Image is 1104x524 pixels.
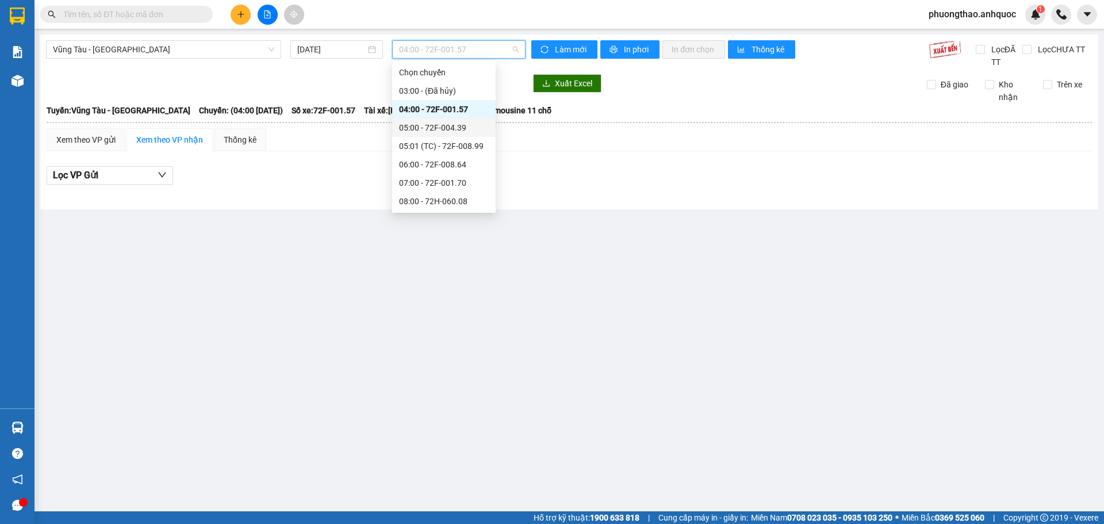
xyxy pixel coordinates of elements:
[136,133,203,146] div: Xem theo VP nhận
[297,43,366,56] input: 15/09/2025
[895,515,899,520] span: ⚪️
[399,121,489,134] div: 05:00 - 72F-004.39
[600,40,660,59] button: printerIn phơi
[751,511,892,524] span: Miền Nam
[533,74,601,93] button: downloadXuất Excel
[53,41,274,58] span: Vũng Tàu - Quận 1
[263,10,271,18] span: file-add
[1038,5,1042,13] span: 1
[63,8,199,21] input: Tìm tên, số ĐT hoặc mã đơn
[10,7,25,25] img: logo-vxr
[399,41,519,58] span: 04:00 - 72F-001.57
[935,513,984,522] strong: 0369 525 060
[624,43,650,56] span: In phơi
[662,40,725,59] button: In đơn chọn
[1082,9,1092,20] span: caret-down
[399,66,489,79] div: Chọn chuyến
[290,10,298,18] span: aim
[47,106,190,115] b: Tuyến: Vũng Tàu - [GEOGRAPHIC_DATA]
[199,104,283,117] span: Chuyến: (04:00 [DATE])
[787,513,892,522] strong: 0708 023 035 - 0935 103 250
[12,448,23,459] span: question-circle
[12,500,23,511] span: message
[399,177,489,189] div: 07:00 - 72F-001.70
[11,46,24,58] img: solution-icon
[237,10,245,18] span: plus
[1033,43,1087,56] span: Lọc CHƯA TT
[1030,9,1041,20] img: icon-new-feature
[929,40,961,59] img: 9k=
[919,7,1025,21] span: phuongthao.anhquoc
[399,195,489,208] div: 08:00 - 72H-060.08
[1056,9,1067,20] img: phone-icon
[53,168,98,182] span: Lọc VP Gửi
[399,103,489,116] div: 04:00 - 72F-001.57
[936,78,973,91] span: Đã giao
[399,85,489,97] div: 03:00 - (Đã hủy)
[458,104,551,117] span: Loại xe: Limousine 11 chỗ
[258,5,278,25] button: file-add
[993,511,995,524] span: |
[737,45,747,55] span: bar-chart
[987,43,1022,68] span: Lọc ĐÃ TT
[728,40,795,59] button: bar-chartThống kê
[994,78,1034,104] span: Kho nhận
[1037,5,1045,13] sup: 1
[399,140,489,152] div: 05:01 (TC) - 72F-008.99
[1040,514,1048,522] span: copyright
[284,5,304,25] button: aim
[364,104,450,117] span: Tài xế: [PERSON_NAME]
[648,511,650,524] span: |
[590,513,639,522] strong: 1900 633 818
[56,133,116,146] div: Xem theo VP gửi
[47,166,173,185] button: Lọc VP Gửi
[399,158,489,171] div: 06:00 - 72F-008.64
[231,5,251,25] button: plus
[1052,78,1087,91] span: Trên xe
[540,45,550,55] span: sync
[11,75,24,87] img: warehouse-icon
[609,45,619,55] span: printer
[752,43,786,56] span: Thống kê
[1077,5,1097,25] button: caret-down
[48,10,56,18] span: search
[224,133,256,146] div: Thống kê
[158,170,167,179] span: down
[11,422,24,434] img: warehouse-icon
[555,43,588,56] span: Làm mới
[531,40,597,59] button: syncLàm mới
[12,474,23,485] span: notification
[658,511,748,524] span: Cung cấp máy in - giấy in:
[534,511,639,524] span: Hỗ trợ kỹ thuật:
[392,63,496,82] div: Chọn chuyến
[902,511,984,524] span: Miền Bắc
[292,104,355,117] span: Số xe: 72F-001.57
